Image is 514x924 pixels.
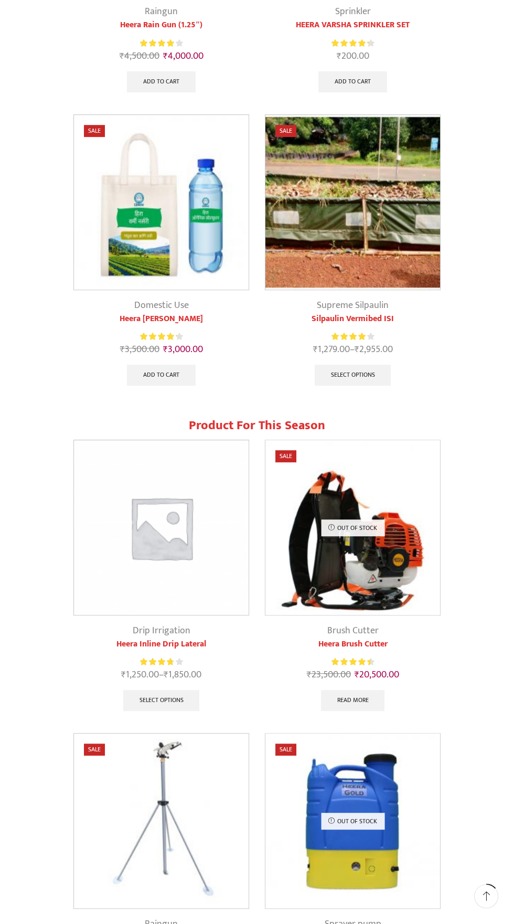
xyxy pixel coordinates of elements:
span: Rated out of 5 [331,38,369,49]
span: ₹ [313,342,318,357]
div: Rated 4.00 out of 5 [140,38,183,49]
a: Sprinkler [335,4,371,19]
a: Heera Brush Cutter [265,638,441,651]
a: Supreme Silpaulin [317,298,389,313]
a: Heera Rain Gun (1.25″) [73,19,249,31]
a: Add to cart: “HEERA VARSHA SPRINKLER SET” [318,71,387,92]
bdi: 1,279.00 [313,342,350,357]
bdi: 3,500.00 [120,342,159,357]
span: – [73,668,249,682]
bdi: 1,250.00 [121,667,159,683]
img: Heera Rain Gun Complete Set [74,734,249,908]
a: Domestic Use [134,298,189,313]
img: Silpaulin Vermibed ISI [265,115,440,290]
span: ₹ [120,342,125,357]
div: Rated 4.55 out of 5 [331,656,374,667]
span: Rated out of 5 [331,331,367,342]
span: Rated out of 5 [140,656,173,667]
img: Heera Brush Cutter [265,440,440,615]
span: Sale [84,744,105,756]
a: Drip Irrigation [133,623,190,639]
a: Select options for “Silpaulin Vermibed ISI” [315,365,391,386]
a: Brush Cutter [327,623,379,639]
a: Heera Inline Drip Lateral [73,638,249,651]
bdi: 200.00 [337,48,369,64]
span: Sale [275,744,296,756]
span: ₹ [355,342,359,357]
span: ₹ [307,667,312,683]
a: Heera [PERSON_NAME] [73,313,249,325]
a: Read more about “Heera Brush Cutter” [321,690,385,711]
span: Rated out of 5 [331,656,370,667]
span: ₹ [163,342,168,357]
span: ₹ [121,667,126,683]
img: Heera Vermi Nursery [74,115,249,290]
bdi: 20,500.00 [355,667,399,683]
div: Rated 4.33 out of 5 [140,331,183,342]
span: Sale [275,125,296,137]
p: Out of stock [321,519,384,536]
span: Product for this Season [189,415,325,436]
a: Raingun [145,4,178,19]
span: ₹ [120,48,124,64]
span: ₹ [337,48,341,64]
span: Rated out of 5 [140,38,174,49]
a: Add to cart: “Heera Rain Gun (1.25")” [127,71,196,92]
span: – [265,343,441,357]
span: ₹ [355,667,359,683]
img: Heera Gold Double Motor with Lithium Battery [265,734,440,908]
p: Out of stock [321,813,384,830]
span: ₹ [164,667,168,683]
a: Silpaulin Vermibed ISI [265,313,441,325]
span: Sale [275,450,296,462]
div: Rated 4.37 out of 5 [331,38,374,49]
bdi: 3,000.00 [163,342,203,357]
a: Add to cart: “Heera Vermi Nursery” [127,365,196,386]
bdi: 23,500.00 [307,667,351,683]
bdi: 4,000.00 [163,48,204,64]
span: ₹ [163,48,168,64]
img: Placeholder [74,440,249,615]
bdi: 1,850.00 [164,667,201,683]
bdi: 2,955.00 [355,342,393,357]
div: Rated 3.81 out of 5 [140,656,183,667]
span: Rated out of 5 [140,331,177,342]
a: Select options for “Heera Inline Drip Lateral” [123,690,200,711]
span: Sale [84,125,105,137]
div: Rated 4.17 out of 5 [331,331,374,342]
bdi: 4,500.00 [120,48,159,64]
a: HEERA VARSHA SPRINKLER SET [265,19,441,31]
